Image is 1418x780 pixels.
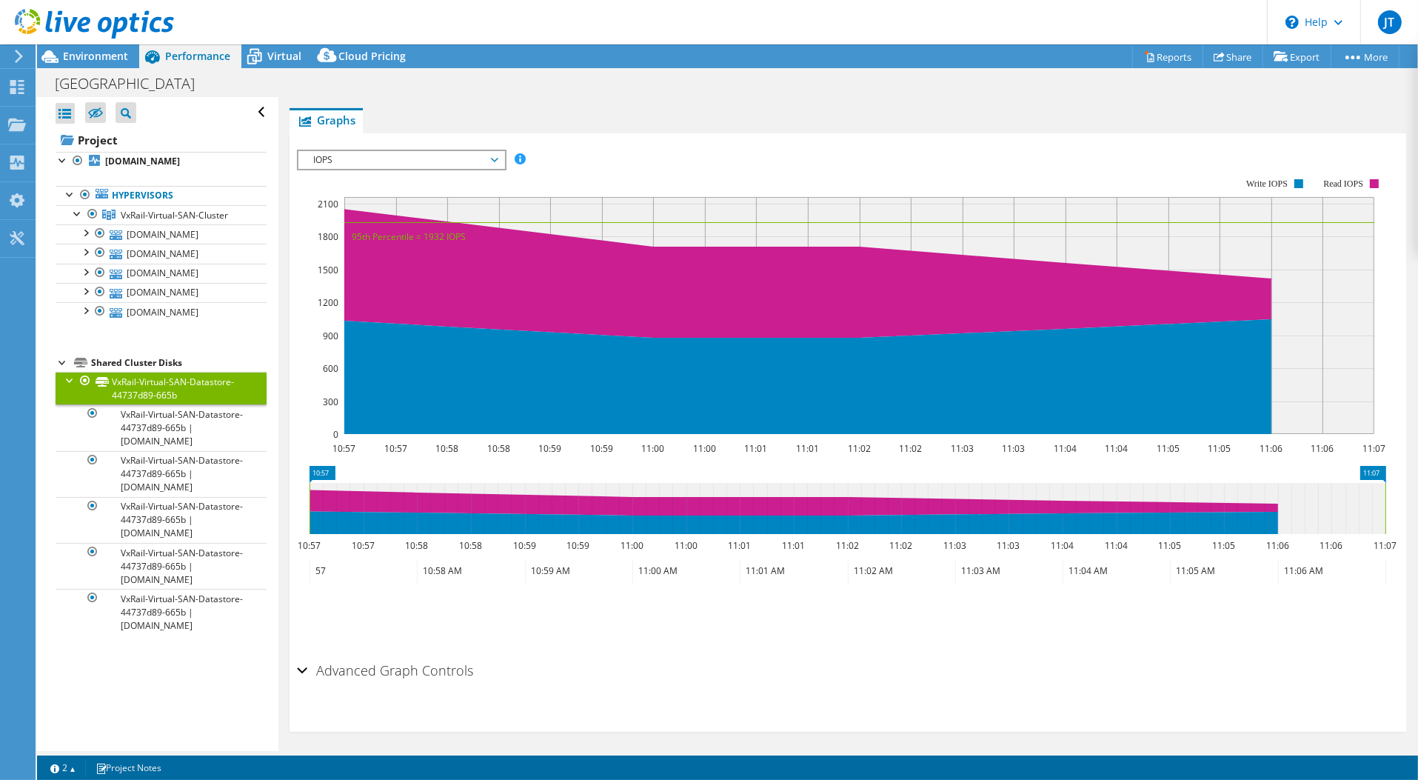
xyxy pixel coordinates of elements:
text: 10:58 [460,539,483,552]
span: VxRail-Virtual-SAN-Cluster [121,209,228,221]
text: 11:06 [1320,539,1343,552]
text: 300 [323,396,338,408]
text: 11:03 [1003,442,1026,455]
text: 11:05 [1213,539,1236,552]
span: Virtual [267,49,301,63]
text: 11:00 [675,539,698,552]
a: [DOMAIN_NAME] [56,283,267,302]
b: [DOMAIN_NAME] [105,155,180,167]
a: [DOMAIN_NAME] [56,152,267,171]
text: 11:00 [621,539,644,552]
text: 0 [333,428,338,441]
text: 11:03 [997,539,1020,552]
a: VxRail-Virtual-SAN-Datastore-44737d89-665b | [DOMAIN_NAME] [56,497,267,543]
text: 10:58 [488,442,511,455]
text: 11:07 [1374,539,1397,552]
text: 11:01 [729,539,752,552]
text: 10:59 [539,442,562,455]
a: VxRail-Virtual-SAN-Datastore-44737d89-665b [56,372,267,404]
text: 11:05 [1208,442,1231,455]
text: 11:04 [1106,539,1128,552]
a: [DOMAIN_NAME] [56,224,267,244]
a: Project [56,128,267,152]
text: 10:58 [436,442,459,455]
text: 11:02 [900,442,923,455]
text: 2100 [318,198,338,210]
text: 10:57 [352,539,375,552]
text: 10:59 [591,442,614,455]
a: Project Notes [85,759,172,777]
a: Hypervisors [56,186,267,205]
text: 1500 [318,264,338,276]
text: 11:06 [1267,539,1290,552]
a: VxRail-Virtual-SAN-Datastore-44737d89-665b | [DOMAIN_NAME] [56,543,267,589]
span: Performance [165,49,230,63]
text: 11:04 [1054,442,1077,455]
a: More [1331,45,1399,68]
text: 11:07 [1363,442,1386,455]
span: JT [1378,10,1402,34]
a: VxRail-Virtual-SAN-Datastore-44737d89-665b | [DOMAIN_NAME] [56,451,267,497]
text: 10:59 [514,539,537,552]
text: Read IOPS [1324,179,1364,189]
text: 1200 [318,296,338,309]
text: 11:02 [837,539,860,552]
text: Write IOPS [1247,179,1288,189]
text: 11:03 [944,539,967,552]
text: 1800 [318,230,338,243]
span: Cloud Pricing [338,49,406,63]
text: 11:06 [1260,442,1283,455]
a: VxRail-Virtual-SAN-Datastore-44737d89-665b | [DOMAIN_NAME] [56,589,267,635]
text: 11:00 [642,442,665,455]
text: 900 [323,330,338,342]
text: 600 [323,362,338,375]
text: 11:01 [797,442,820,455]
text: 10:58 [406,539,429,552]
a: VxRail-Virtual-SAN-Cluster [56,205,267,224]
text: 11:01 [783,539,806,552]
span: Environment [63,49,128,63]
h1: [GEOGRAPHIC_DATA] [48,76,218,92]
span: Graphs [297,113,355,127]
a: 2 [40,759,86,777]
text: 11:03 [952,442,974,455]
text: 11:02 [890,539,913,552]
text: 95th Percentile = 1932 IOPS [352,230,466,243]
text: 11:06 [1311,442,1334,455]
text: 11:00 [694,442,717,455]
text: 11:01 [745,442,768,455]
a: [DOMAIN_NAME] [56,244,267,263]
a: Export [1263,45,1331,68]
a: [DOMAIN_NAME] [56,302,267,321]
text: 11:04 [1106,442,1128,455]
a: Share [1203,45,1263,68]
text: 10:59 [567,539,590,552]
text: 10:57 [385,442,408,455]
text: 10:57 [333,442,356,455]
h2: Advanced Graph Controls [297,656,473,685]
text: 11:04 [1051,539,1074,552]
div: Shared Cluster Disks [91,354,267,372]
a: VxRail-Virtual-SAN-Datastore-44737d89-665b | [DOMAIN_NAME] [56,404,267,450]
a: Reports [1132,45,1203,68]
a: [DOMAIN_NAME] [56,264,267,283]
span: IOPS [306,151,496,169]
text: 10:57 [298,539,321,552]
text: 11:05 [1157,442,1180,455]
text: 11:02 [849,442,872,455]
text: 11:05 [1159,539,1182,552]
svg: \n [1285,16,1299,29]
